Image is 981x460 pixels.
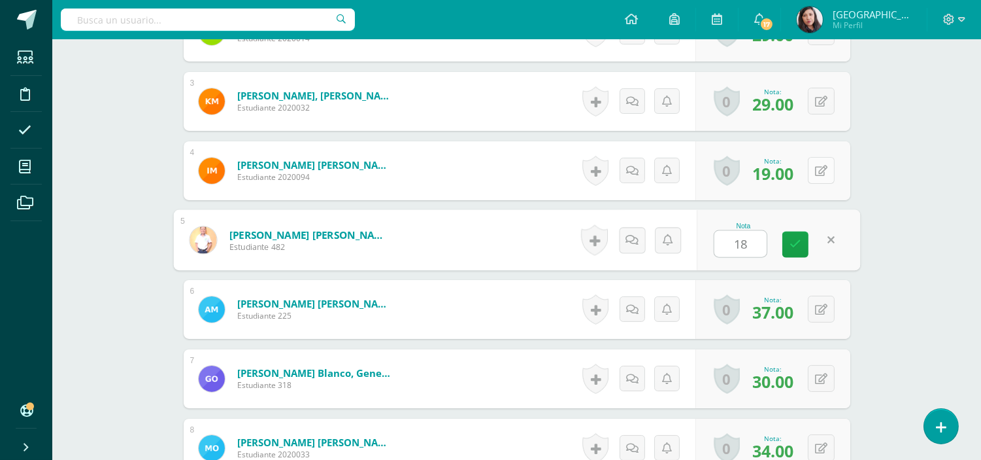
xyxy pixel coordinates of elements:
input: Busca un usuario... [61,9,355,31]
div: Nota: [752,156,793,166]
img: 0d00219d12464e0694699ae6cfa14be8.png [199,296,225,323]
div: Nota [714,222,773,230]
span: Estudiante 2020032 [237,102,394,113]
span: 19.00 [752,162,793,185]
a: [PERSON_NAME] [PERSON_NAME] [237,158,394,171]
img: 8ec3b141970746fc06ab4975391ef864.png [199,88,225,115]
a: [PERSON_NAME], [PERSON_NAME] [237,89,394,102]
a: 0 [714,294,740,325]
img: a996761c47e09f22ad93ee488d8d868e.png [199,366,225,392]
span: Estudiante 2020033 [237,449,394,460]
img: ffac4b672848c28ce660d8b7da9375a6.png [199,158,225,184]
span: Estudiante 225 [237,310,394,321]
span: Estudiante 318 [237,380,394,391]
a: [PERSON_NAME] [PERSON_NAME] [229,228,390,241]
a: 0 [714,364,740,394]
div: Nota: [752,364,793,374]
span: 29.00 [752,93,793,115]
div: Nota: [752,434,793,443]
div: Nota: [752,87,793,96]
a: 0 [714,156,740,186]
img: 7af9592e44224dfeec4b21a2fcdc7303.png [190,226,216,253]
span: [GEOGRAPHIC_DATA] [833,8,911,21]
span: Estudiante 482 [229,241,390,253]
img: 5e839c05b6bed1c0a903cd4cdbf87aa2.png [797,7,823,33]
span: 37.00 [752,301,793,323]
span: Mi Perfil [833,20,911,31]
a: [PERSON_NAME] [PERSON_NAME] [237,436,394,449]
span: 30.00 [752,370,793,393]
a: 0 [714,86,740,116]
div: Nota: [752,295,793,304]
span: 17 [759,17,774,31]
a: [PERSON_NAME] Blanco, Genesis [PERSON_NAME] [237,366,394,380]
span: Estudiante 2020094 [237,171,394,183]
a: [PERSON_NAME] [PERSON_NAME] [237,297,394,310]
input: 0-40.0 [714,231,767,257]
